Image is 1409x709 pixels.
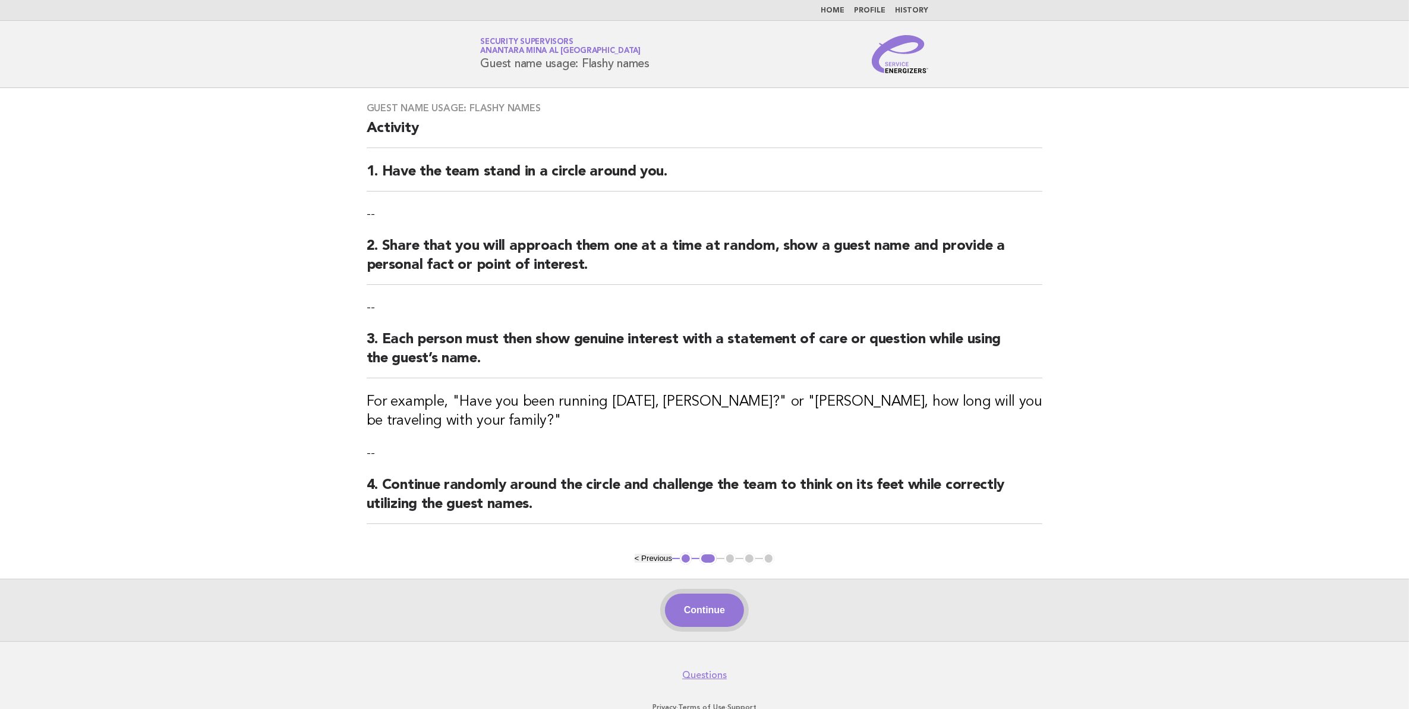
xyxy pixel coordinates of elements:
[367,102,1043,114] h3: Guest name usage: Flashy names
[481,48,641,55] span: Anantara Mina al [GEOGRAPHIC_DATA]
[367,476,1043,524] h2: 4. Continue randomly around the circle and challenge the team to think on its feet while correctl...
[367,206,1043,222] p: --
[821,7,845,14] a: Home
[367,393,1043,431] h3: For example, "Have you been running [DATE], [PERSON_NAME]?" or "[PERSON_NAME], how long will you ...
[367,299,1043,316] p: --
[481,39,650,70] h1: Guest name usage: Flashy names
[635,554,672,563] button: < Previous
[680,553,692,564] button: 1
[367,119,1043,148] h2: Activity
[367,237,1043,285] h2: 2. Share that you will approach them one at a time at random, show a guest name and provide a per...
[367,330,1043,378] h2: 3. Each person must then show genuine interest with a statement of care or question while using t...
[872,35,929,73] img: Service Energizers
[855,7,886,14] a: Profile
[367,162,1043,192] h2: 1. Have the team stand in a circle around you.
[896,7,929,14] a: History
[682,669,727,681] a: Questions
[665,594,744,627] button: Continue
[481,38,641,55] a: Security SupervisorsAnantara Mina al [GEOGRAPHIC_DATA]
[699,553,717,564] button: 2
[367,445,1043,462] p: --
